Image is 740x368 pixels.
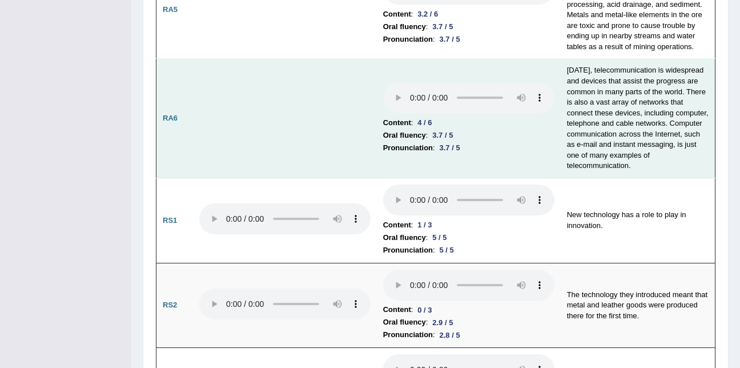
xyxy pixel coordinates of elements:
b: Oral fluency [383,129,426,142]
b: Pronunciation [383,244,433,257]
li: : [383,231,554,244]
td: New technology has a role to play in innovation. [561,178,715,263]
div: 3.2 / 6 [413,8,443,20]
div: 5 / 5 [435,244,459,256]
div: 0 / 3 [413,304,436,316]
td: The technology they introduced meant that metal and leather goods were produced there for the fir... [561,263,715,348]
div: 3.7 / 5 [435,33,465,45]
div: 5 / 5 [428,231,451,243]
b: RA5 [163,5,178,14]
b: Oral fluency [383,231,426,244]
b: Content [383,303,411,316]
div: 4 / 6 [413,117,436,129]
li: : [383,33,554,46]
div: 3.7 / 5 [435,142,465,154]
td: [DATE], telecommunication is widespread and devices that assist the progress are common in many p... [561,59,715,178]
li: : [383,21,554,33]
div: 1 / 3 [413,219,436,231]
li: : [383,8,554,21]
b: RS1 [163,216,177,225]
b: Content [383,219,411,231]
div: 3.7 / 5 [428,21,457,33]
b: RS2 [163,301,177,309]
b: Pronunciation [383,142,433,154]
b: Pronunciation [383,329,433,341]
b: Oral fluency [383,21,426,33]
b: Content [383,8,411,21]
li: : [383,244,554,257]
div: 3.7 / 5 [428,129,457,141]
b: Content [383,117,411,129]
b: Oral fluency [383,316,426,329]
div: 2.9 / 5 [428,317,457,329]
li: : [383,117,554,129]
b: Pronunciation [383,33,433,46]
li: : [383,219,554,231]
li: : [383,316,554,329]
div: 2.8 / 5 [435,329,465,341]
li: : [383,303,554,316]
li: : [383,329,554,341]
li: : [383,142,554,154]
li: : [383,129,554,142]
b: RA6 [163,114,178,122]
